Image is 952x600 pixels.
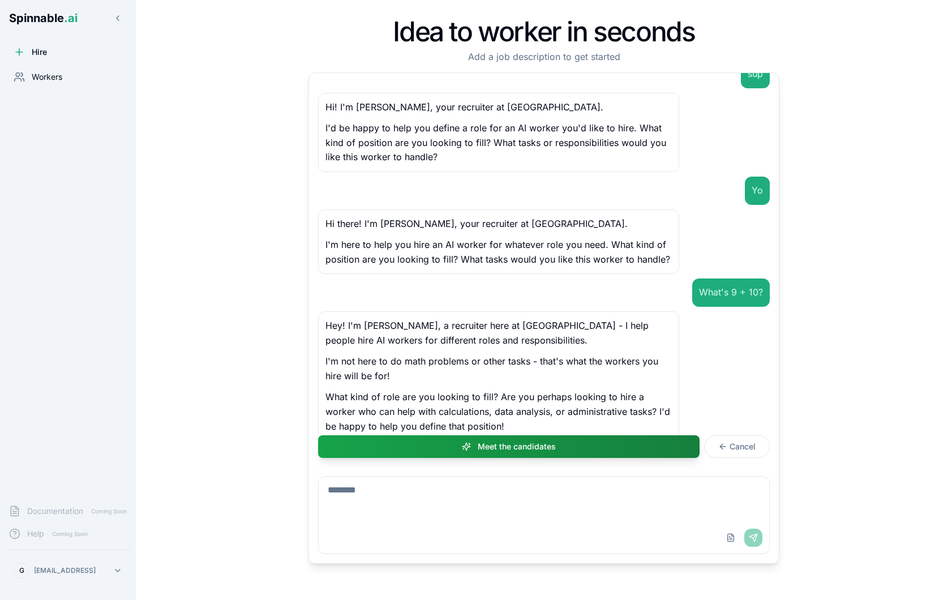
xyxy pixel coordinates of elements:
[32,71,62,83] span: Workers
[19,566,24,575] span: G
[730,441,756,452] span: Cancel
[748,67,763,82] p: sup
[704,435,770,458] button: Cancel
[325,217,672,232] p: Hi there! I'm [PERSON_NAME], your recruiter at [GEOGRAPHIC_DATA].
[9,11,78,25] span: Spinnable
[752,183,763,198] p: Yo
[32,46,47,58] span: Hire
[325,121,672,165] p: I'd be happy to help you define a role for an AI worker you'd like to hire. What kind of position...
[27,505,83,517] span: Documentation
[308,18,779,45] h1: Idea to worker in seconds
[34,566,96,575] p: [EMAIL_ADDRESS]
[325,354,672,383] p: I'm not here to do math problems or other tasks - that's what the workers you hire will be for!
[9,559,127,582] button: G[EMAIL_ADDRESS]
[318,435,700,458] button: Meet the candidates
[325,238,672,267] p: I'm here to help you hire an AI worker for whatever role you need. What kind of position are you ...
[64,11,78,25] span: .ai
[325,100,672,115] p: Hi! I'm [PERSON_NAME], your recruiter at [GEOGRAPHIC_DATA].
[308,50,779,63] p: Add a job description to get started
[49,529,91,539] span: Coming Soon
[325,390,672,434] p: What kind of role are you looking to fill? Are you perhaps looking to hire a worker who can help ...
[27,528,44,539] span: Help
[699,285,763,300] p: What's 9 + 10?
[325,319,672,348] p: Hey! I'm [PERSON_NAME], a recruiter here at [GEOGRAPHIC_DATA] - I help people hire AI workers for...
[88,506,130,517] span: Coming Soon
